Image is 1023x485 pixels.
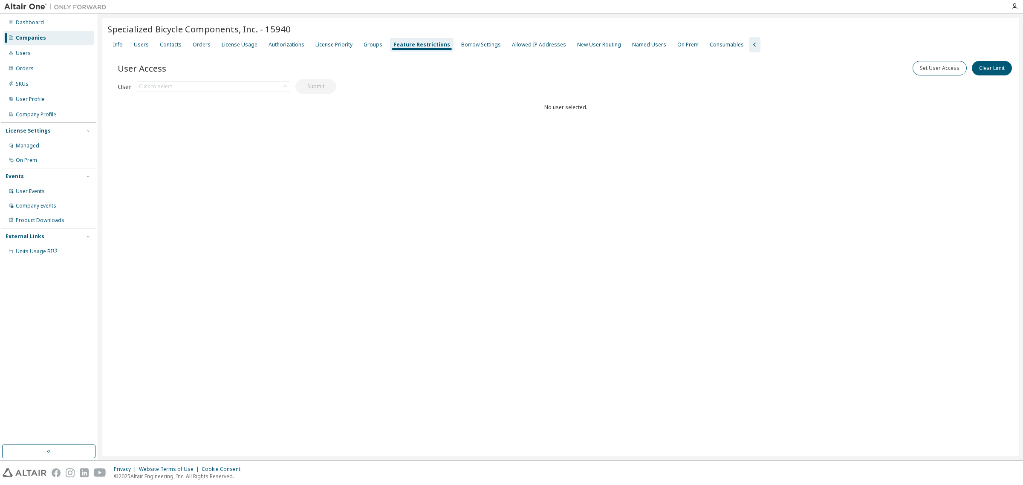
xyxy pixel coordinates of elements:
div: Dashboard [16,19,44,26]
button: Set User Access [913,61,967,75]
img: facebook.svg [52,468,61,477]
div: Authorizations [269,41,304,48]
div: Info [113,41,123,48]
span: Units Usage BI [16,248,58,255]
div: Click to select [139,83,172,90]
div: Borrow Settings [461,41,501,48]
div: Cookie Consent [202,466,246,473]
div: External Links [6,233,44,240]
div: Groups [364,41,382,48]
div: License Settings [6,127,51,134]
div: Users [134,41,149,48]
div: Click to select [137,81,290,92]
div: License Priority [315,41,353,48]
button: Clear Limit [972,61,1012,75]
div: Consumables [710,41,744,48]
span: User Access [118,62,166,74]
img: instagram.svg [66,468,75,477]
div: User Events [16,188,45,195]
div: User Profile [16,96,45,103]
div: Users [16,50,31,57]
span: Specialized Bicycle Components, Inc. - 15940 [107,23,291,35]
p: © 2025 Altair Engineering, Inc. All Rights Reserved. [114,473,246,480]
div: Website Terms of Use [139,466,202,473]
div: Companies [16,35,46,41]
img: Altair One [4,3,111,11]
img: linkedin.svg [80,468,89,477]
img: altair_logo.svg [3,468,46,477]
div: SKUs [16,81,29,87]
label: User [118,83,132,90]
div: On Prem [16,157,37,164]
div: Company Events [16,202,56,209]
div: No user selected. [118,104,1014,111]
div: Company Profile [16,111,56,118]
div: License Usage [222,41,257,48]
div: Events [6,173,24,180]
div: Managed [16,142,39,149]
div: New User Routing [577,41,621,48]
div: Contacts [160,41,182,48]
div: Orders [193,41,211,48]
div: On Prem [677,41,699,48]
div: Product Downloads [16,217,64,224]
button: Submit [295,79,336,94]
div: Named Users [632,41,666,48]
div: Privacy [114,466,139,473]
div: Feature Restrictions [393,41,450,48]
div: Allowed IP Addresses [512,41,566,48]
div: Orders [16,65,34,72]
img: youtube.svg [94,468,106,477]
